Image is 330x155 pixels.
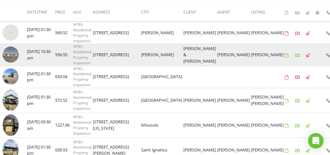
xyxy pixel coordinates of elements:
td: [PERSON_NAME] [251,22,285,44]
td: [STREET_ADDRESS] [93,88,141,113]
td: [DATE] 01:30 pm [27,66,55,88]
td: Missoula [141,113,183,138]
img: streetview [3,46,19,63]
span: WTB's Residential Property Inspection [73,114,92,135]
td: 659.04 [55,66,73,88]
td: [STREET_ADDRESS] [93,44,141,66]
th: Paid: Not sorted. [295,4,306,22]
img: 9309452%2Fcover_photos%2FwxmWMqkC0fLalVYYo79O%2Fsmall.jpg [3,89,19,111]
span: Price [55,9,65,15]
th: Desc: Not sorted. [73,4,93,22]
td: [STREET_ADDRESS] [93,22,141,44]
th: Canceled: Not sorted. [316,4,326,22]
th: Date/Time: Not sorted. [27,4,55,22]
td: 1227.96 [55,113,73,138]
td: 569.52 [55,22,73,44]
img: 9354081%2Fcover_photos%2FNZLd3Fgro5c2txd0RYSU%2Fsmall.jpg [3,114,19,136]
td: [PERSON_NAME] [217,113,251,138]
td: [PERSON_NAME] [183,22,217,44]
td: [DATE] 09:30 am [27,113,55,138]
span: WTB's Residential Property Inspection [73,22,92,43]
th: Published: Not sorted. [306,4,316,22]
span: WTB's Residential Property Inspection [73,66,92,87]
td: [DATE] 01:30 pm [27,22,55,44]
span: WTB's Residential Property Inspection [73,89,92,110]
th: Listing: Not sorted. [251,4,285,22]
td: [PERSON_NAME] [PERSON_NAME] [251,88,285,113]
th: Address: Not sorted. [93,4,141,22]
div: Open Intercom Messenger [308,133,324,149]
td: [GEOGRAPHIC_DATA] [141,88,183,113]
span: Listing [251,9,265,15]
span: Date/Time [27,9,47,15]
td: [STREET_ADDRESS] [93,66,141,88]
td: [PERSON_NAME] [251,113,285,138]
td: [PERSON_NAME] [183,113,217,138]
td: [PERSON_NAME] [141,22,183,44]
td: 572.52 [55,88,73,113]
td: [PERSON_NAME] [217,44,251,66]
th: Client: Not sorted. [183,4,217,22]
span: City [141,9,149,15]
td: [PERSON_NAME] [141,44,183,66]
td: [PERSON_NAME] [217,88,251,113]
span: Address [93,9,110,15]
img: streetview [3,25,19,41]
td: [DATE] 01:30 pm [27,88,55,113]
th: Agent: Not sorted. [217,4,251,22]
th: Agreements signed: Not sorted. [285,4,295,22]
td: 556.55 [55,44,73,66]
th: Price: Not sorted. [55,4,73,22]
span: Agent [217,9,230,15]
td: [PERSON_NAME] & [PERSON_NAME] [183,44,217,66]
th: City: Not sorted. [141,4,183,22]
img: streetview [3,68,19,85]
td: [STREET_ADDRESS][US_STATE] [93,113,141,138]
span: Desc [73,10,82,15]
td: [GEOGRAPHIC_DATA] [141,66,183,88]
span: WTB's Residential Property Inspection [73,44,92,65]
td: [PERSON_NAME] [183,88,217,113]
span: Client [183,9,196,15]
td: [PERSON_NAME] [217,22,251,44]
td: [DATE] 10:30 am [27,44,55,66]
td: [PERSON_NAME] [251,44,285,66]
